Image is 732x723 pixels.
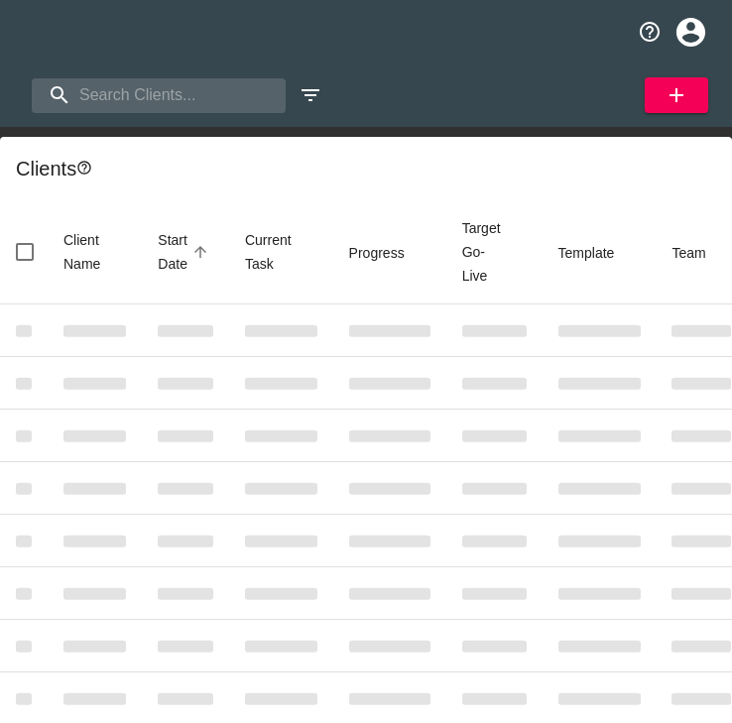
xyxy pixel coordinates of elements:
[558,241,641,265] span: Template
[626,8,673,56] button: notifications
[462,216,527,288] span: Target Go-Live
[76,160,92,176] svg: This is a list of all of your clients and clients shared with you
[349,241,430,265] span: Progress
[63,228,126,276] span: Client Name
[671,241,731,265] span: Team
[462,216,501,288] span: Calculated based on the start date and the duration of all Tasks contained in this Hub.
[16,153,724,184] div: Client s
[662,3,720,61] button: profile
[294,78,327,112] button: edit
[32,78,286,113] input: search
[158,228,213,276] span: Start Date
[245,228,292,276] span: This is the next Task in this Hub that should be completed
[245,228,317,276] span: Current Task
